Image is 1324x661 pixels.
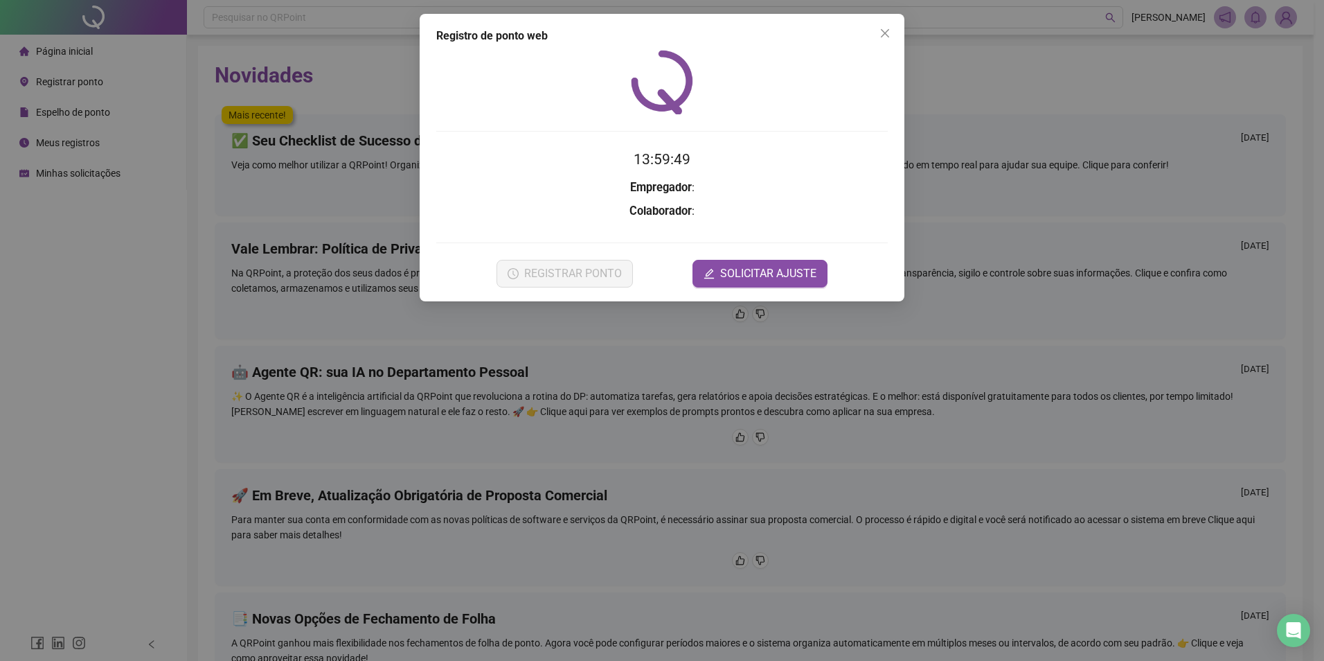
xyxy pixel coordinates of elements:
[496,260,633,288] button: REGISTRAR PONTO
[630,181,692,194] strong: Empregador
[1277,614,1310,647] div: Open Intercom Messenger
[692,260,827,288] button: editSOLICITAR AJUSTE
[629,204,692,218] strong: Colaborador
[436,202,888,220] h3: :
[634,151,690,168] time: 13:59:49
[720,265,816,282] span: SOLICITAR AJUSTE
[436,28,888,44] div: Registro de ponto web
[879,28,891,39] span: close
[874,22,896,44] button: Close
[704,268,715,279] span: edit
[631,50,693,114] img: QRPoint
[436,179,888,197] h3: :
